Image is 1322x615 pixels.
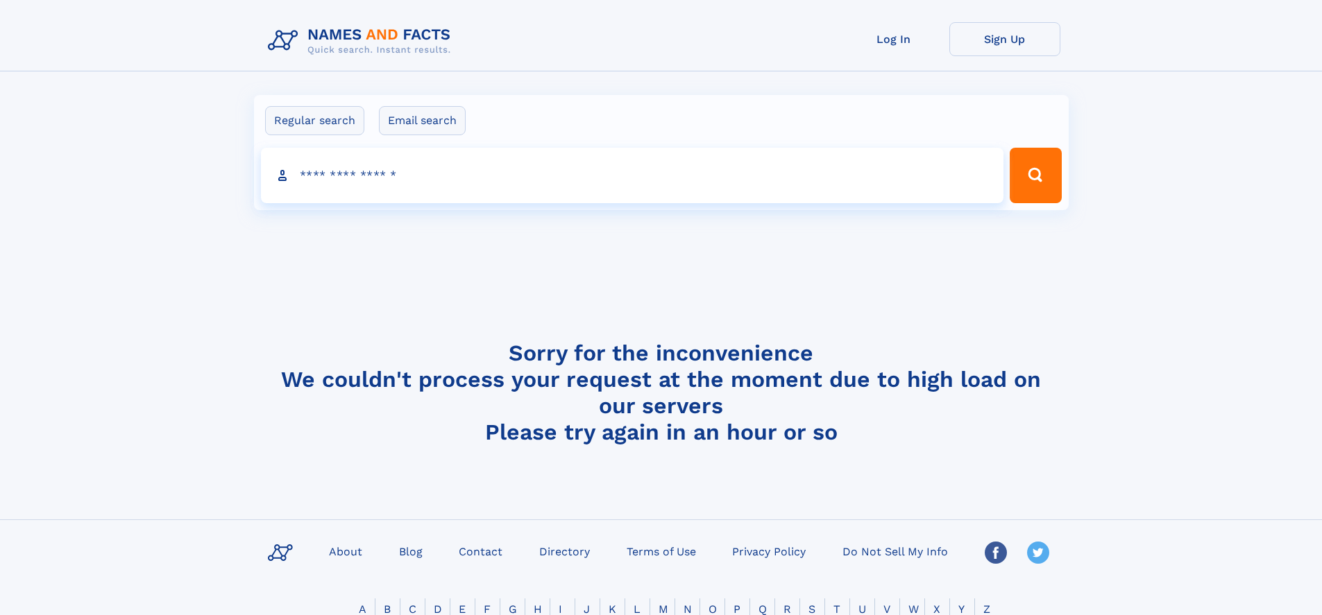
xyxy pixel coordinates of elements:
a: Log In [838,22,949,56]
a: Blog [393,541,428,561]
a: Do Not Sell My Info [837,541,954,561]
a: Sign Up [949,22,1060,56]
img: Twitter [1027,542,1049,564]
button: Search Button [1010,148,1061,203]
a: About [323,541,368,561]
a: Contact [453,541,508,561]
label: Regular search [265,106,364,135]
a: Terms of Use [621,541,702,561]
img: Facebook [985,542,1007,564]
a: Privacy Policy [727,541,811,561]
h4: Sorry for the inconvenience We couldn't process your request at the moment due to high load on ou... [262,340,1060,445]
img: Logo Names and Facts [262,22,462,60]
label: Email search [379,106,466,135]
input: search input [261,148,1004,203]
a: Directory [534,541,595,561]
